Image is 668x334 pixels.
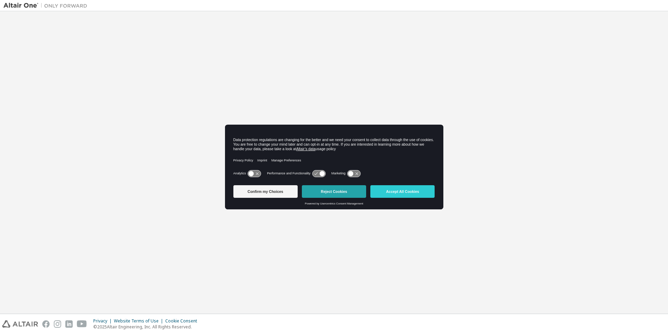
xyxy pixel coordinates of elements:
[77,320,87,328] img: youtube.svg
[2,320,38,328] img: altair_logo.svg
[93,318,114,324] div: Privacy
[42,320,50,328] img: facebook.svg
[93,324,201,330] p: © 2025 Altair Engineering, Inc. All Rights Reserved.
[54,320,61,328] img: instagram.svg
[65,320,73,328] img: linkedin.svg
[3,2,91,9] img: Altair One
[165,318,201,324] div: Cookie Consent
[114,318,165,324] div: Website Terms of Use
